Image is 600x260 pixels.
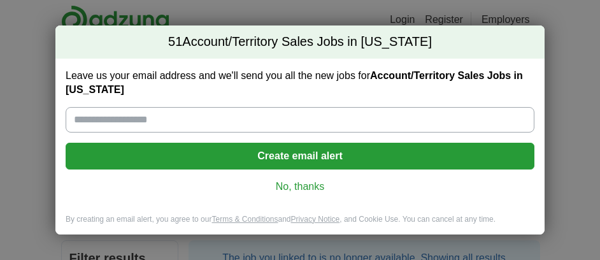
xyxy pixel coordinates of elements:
[66,143,534,170] button: Create email alert
[291,215,340,224] a: Privacy Notice
[66,70,523,95] strong: Account/Territory Sales Jobs in [US_STATE]
[211,215,278,224] a: Terms & Conditions
[66,69,534,97] label: Leave us your email address and we'll send you all the new jobs for
[168,33,182,51] span: 51
[76,180,524,194] a: No, thanks
[55,25,545,59] h2: Account/Territory Sales Jobs in [US_STATE]
[55,214,545,235] div: By creating an email alert, you agree to our and , and Cookie Use. You can cancel at any time.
